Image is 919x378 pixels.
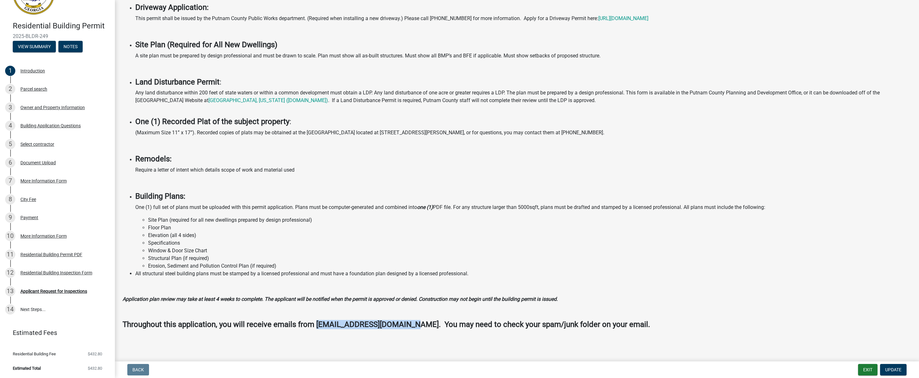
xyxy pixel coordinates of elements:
li: Erosion, Sediment and Pollution Control Plan (if required) [148,262,911,270]
div: 3 [5,102,15,113]
button: View Summary [13,41,56,52]
li: Elevation (all 4 sides) [148,232,911,239]
li: Floor Plan [148,224,911,232]
p: (Maximum Size 11” x 17”). Recorded copies of plats may be obtained at the [GEOGRAPHIC_DATA] locat... [135,129,911,137]
strong: Building Plans: [135,192,185,201]
div: Building Application Questions [20,123,81,128]
div: Residential Building Permit PDF [20,252,82,257]
span: 2025-BLDR-249 [13,33,102,39]
a: ([DOMAIN_NAME]) [286,97,328,103]
div: 7 [5,176,15,186]
strong: Site Plan (Required for All New Dwellings) [135,40,277,49]
span: $432.80 [88,366,102,370]
p: This permit shall be issued by the Putnam County Public Works department. (Required when installi... [135,15,911,22]
strong: Driveway Application: [135,3,209,12]
div: 5 [5,139,15,149]
div: Applicant Request for Inspections [20,289,87,293]
div: 6 [5,158,15,168]
wm-modal-confirm: Summary [13,44,56,49]
p: One (1) full set of plans must be uploaded with this permit application. Plans must be computer-g... [135,204,911,211]
span: Estimated Total [13,366,41,370]
a: Estimated Fees [5,326,105,339]
div: 2 [5,84,15,94]
div: More Information Form [20,234,67,238]
span: Residential Building Fee [13,352,56,356]
li: Window & Door Size Chart [148,247,911,255]
strong: One (1) Recorded Plat of the subject property [135,117,289,126]
div: 8 [5,194,15,204]
button: Update [880,364,907,375]
li: Specifications [148,239,911,247]
li: Site Plan (required for all new dwellings prepared by design professional) [148,216,911,224]
span: $432.80 [88,352,102,356]
div: 9 [5,212,15,223]
a: [URL][DOMAIN_NAME] [598,15,648,21]
div: 10 [5,231,15,241]
div: Owner and Property Information [20,105,85,110]
div: 4 [5,121,15,131]
button: Exit [858,364,878,375]
h4: Residential Building Permit [13,21,110,31]
button: Notes [58,41,83,52]
div: Document Upload [20,160,56,165]
div: 14 [5,304,15,315]
div: More Information Form [20,179,67,183]
wm-modal-confirm: Notes [58,44,83,49]
div: Select contractor [20,142,54,146]
li: Structural Plan (if required) [148,255,911,262]
span: Update [885,367,901,372]
p: Any land disturbance within 200 feet of state waters or within a common development must obtain a... [135,89,911,112]
div: 12 [5,268,15,278]
div: 13 [5,286,15,296]
strong: Throughout this application, you will receive emails from [EMAIL_ADDRESS][DOMAIN_NAME]. You may n... [123,320,650,329]
li: All structural steel building plans must be stamped by a licensed professional and must have a fo... [135,270,911,278]
span: Back [132,367,144,372]
strong: Remodels: [135,154,172,163]
h4: : [135,78,911,87]
p: Require a letter of intent which details scope of work and material used [135,166,911,174]
a: [GEOGRAPHIC_DATA], [US_STATE] [208,97,285,103]
p: A site plan must be prepared by design professional and must be drawn to scale. Plan must show al... [135,52,911,60]
strong: one (1) [417,204,433,210]
div: Introduction [20,69,45,73]
button: Back [127,364,149,375]
h4: : [135,117,911,126]
strong: Land Disturbance Permit [135,78,220,86]
div: 11 [5,249,15,260]
strong: Application plan review may take at least 4 weeks to complete. The applicant will be notified whe... [123,296,558,302]
div: City Fee [20,197,36,202]
div: Parcel search [20,87,47,91]
div: Payment [20,215,38,220]
div: 1 [5,66,15,76]
div: Residential Building Inspection Form [20,271,92,275]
